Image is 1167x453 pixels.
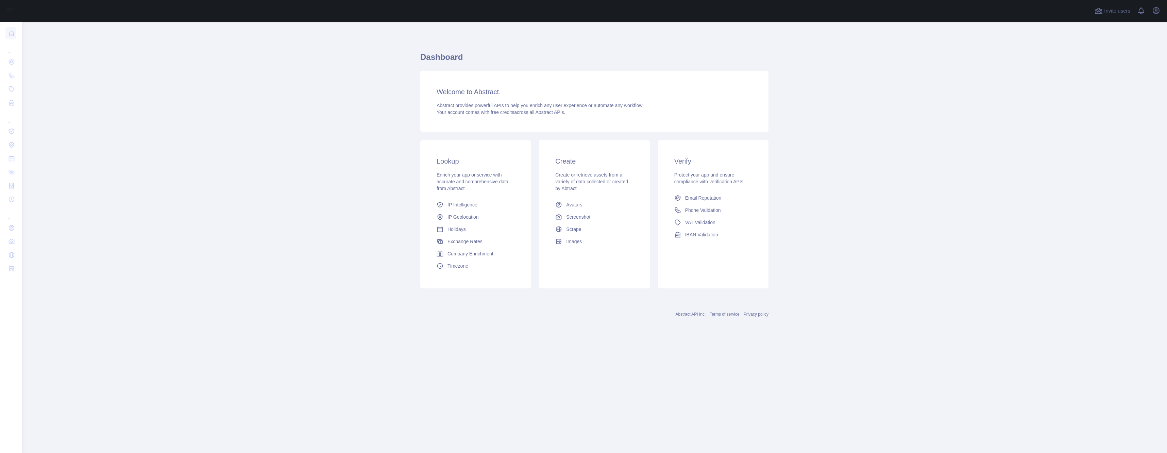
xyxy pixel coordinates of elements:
h1: Dashboard [420,52,768,68]
span: free credits [491,110,514,115]
a: IBAN Validation [672,229,755,241]
a: IP Geolocation [434,211,517,223]
a: Exchange Rates [434,235,517,248]
a: Company Enrichment [434,248,517,260]
span: VAT Validation [685,219,715,226]
button: Invite users [1093,5,1132,16]
a: Avatars [553,199,636,211]
span: Email Reputation [685,195,722,201]
h3: Lookup [437,156,514,166]
a: Scrape [553,223,636,235]
a: Images [553,235,636,248]
a: Privacy policy [744,312,768,317]
span: Timezone [447,263,468,269]
span: IP Intelligence [447,201,477,208]
div: ... [5,207,16,220]
span: Exchange Rates [447,238,483,245]
a: Timezone [434,260,517,272]
span: Holidays [447,226,466,233]
span: Phone Validation [685,207,721,214]
span: IP Geolocation [447,214,479,220]
a: Screenshot [553,211,636,223]
span: Abstract provides powerful APIs to help you enrich any user experience or automate any workflow. [437,103,644,108]
h3: Verify [674,156,752,166]
div: ... [5,41,16,54]
span: Your account comes with across all Abstract APIs. [437,110,565,115]
a: Holidays [434,223,517,235]
span: Company Enrichment [447,250,493,257]
span: Avatars [566,201,582,208]
span: Invite users [1104,7,1130,15]
h3: Create [555,156,633,166]
span: Enrich your app or service with accurate and comprehensive data from Abstract [437,172,508,191]
a: Phone Validation [672,204,755,216]
span: Screenshot [566,214,590,220]
span: Images [566,238,582,245]
a: VAT Validation [672,216,755,229]
h3: Welcome to Abstract. [437,87,752,97]
a: Email Reputation [672,192,755,204]
a: Abstract API Inc. [676,312,706,317]
a: Terms of service [710,312,739,317]
div: ... [5,110,16,124]
a: IP Intelligence [434,199,517,211]
span: IBAN Validation [685,231,718,238]
span: Create or retrieve assets from a variety of data collected or created by Abtract [555,172,628,191]
span: Scrape [566,226,581,233]
span: Protect your app and ensure compliance with verification APIs [674,172,743,184]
